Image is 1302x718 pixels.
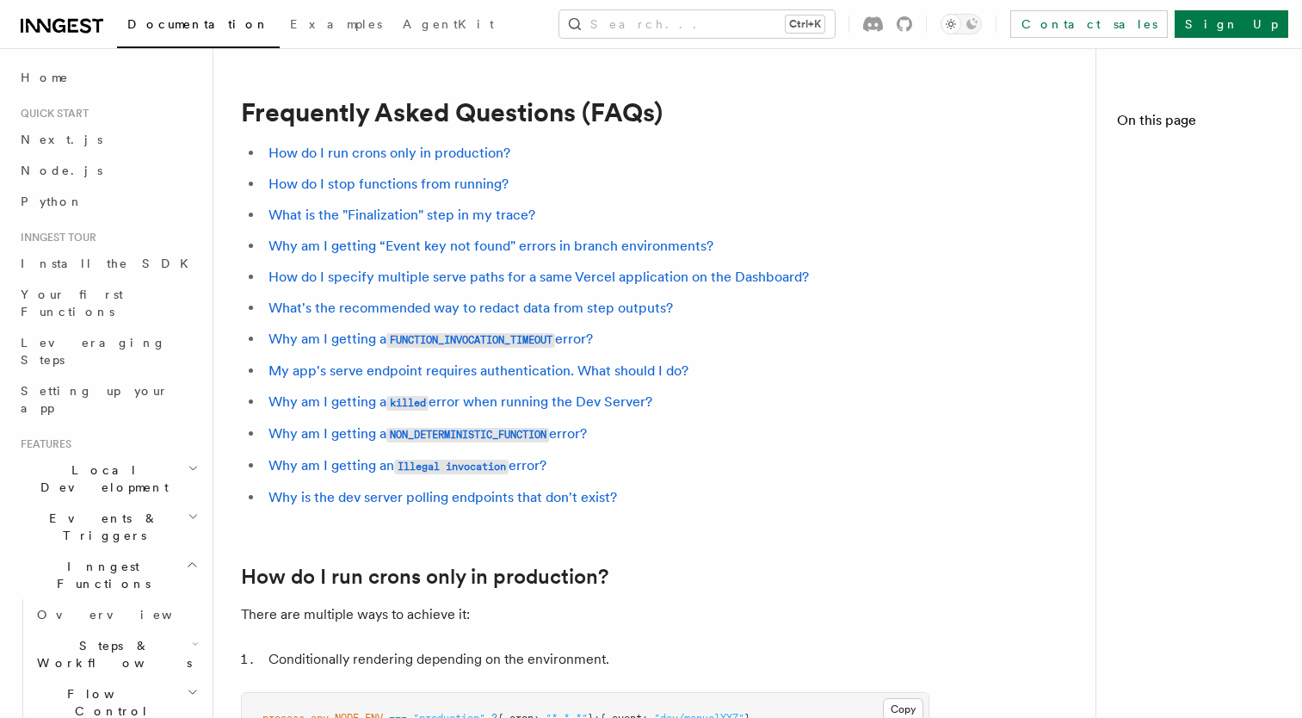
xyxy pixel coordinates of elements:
[21,257,199,270] span: Install the SDK
[30,637,192,672] span: Steps & Workflows
[786,15,824,33] kbd: Ctrl+K
[386,428,549,443] code: NON_DETERMINISTIC_FUNCTION
[30,630,202,678] button: Steps & Workflows
[30,599,202,630] a: Overview
[268,176,509,192] a: How do I stop functions from running?
[21,69,69,86] span: Home
[241,96,929,127] h1: Frequently Asked Questions (FAQs)
[21,288,123,319] span: Your first Functions
[14,279,202,327] a: Your first Functions
[14,124,202,155] a: Next.js
[14,248,202,279] a: Install the SDK
[268,393,652,410] a: Why am I getting akillederror when running the Dev Server?
[1175,10,1288,38] a: Sign Up
[268,145,510,161] a: How do I run crons only in production?
[21,164,102,177] span: Node.js
[263,647,929,672] li: Conditionally rendering depending on the environment.
[14,62,202,93] a: Home
[559,10,835,38] button: Search...Ctrl+K
[386,396,429,411] code: killed
[280,5,392,46] a: Examples
[290,17,382,31] span: Examples
[14,186,202,217] a: Python
[268,331,593,347] a: Why am I getting aFUNCTION_INVOCATION_TIMEOUTerror?
[14,375,202,424] a: Setting up your app
[117,5,280,48] a: Documentation
[14,455,202,503] button: Local Development
[14,551,202,599] button: Inngest Functions
[268,300,673,316] a: What's the recommended way to redact data from step outputs?
[268,457,546,474] a: Why am I getting anIllegal invocationerror?
[14,107,89,121] span: Quick start
[268,269,809,285] a: How do I specify multiple serve paths for a same Vercel application on the Dashboard?
[241,565,608,589] a: How do I run crons only in production?
[21,195,83,208] span: Python
[21,384,169,415] span: Setting up your app
[268,489,617,505] a: Why is the dev server polling endpoints that don't exist?
[268,207,535,223] a: What is the "Finalization" step in my trace?
[268,238,713,254] a: Why am I getting “Event key not found" errors in branch environments?
[14,461,188,496] span: Local Development
[14,155,202,186] a: Node.js
[14,510,188,544] span: Events & Triggers
[392,5,504,46] a: AgentKit
[21,133,102,146] span: Next.js
[386,333,555,348] code: FUNCTION_INVOCATION_TIMEOUT
[14,327,202,375] a: Leveraging Steps
[394,460,509,474] code: Illegal invocation
[14,231,96,244] span: Inngest tour
[14,503,202,551] button: Events & Triggers
[268,362,688,379] a: My app's serve endpoint requires authentication. What should I do?
[241,603,929,627] p: There are multiple ways to achieve it:
[21,336,166,367] span: Leveraging Steps
[403,17,494,31] span: AgentKit
[1117,110,1281,138] h4: On this page
[37,608,214,622] span: Overview
[127,17,269,31] span: Documentation
[14,437,71,451] span: Features
[268,425,587,442] a: Why am I getting aNON_DETERMINISTIC_FUNCTIONerror?
[14,558,186,592] span: Inngest Functions
[1010,10,1168,38] a: Contact sales
[941,14,982,34] button: Toggle dark mode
